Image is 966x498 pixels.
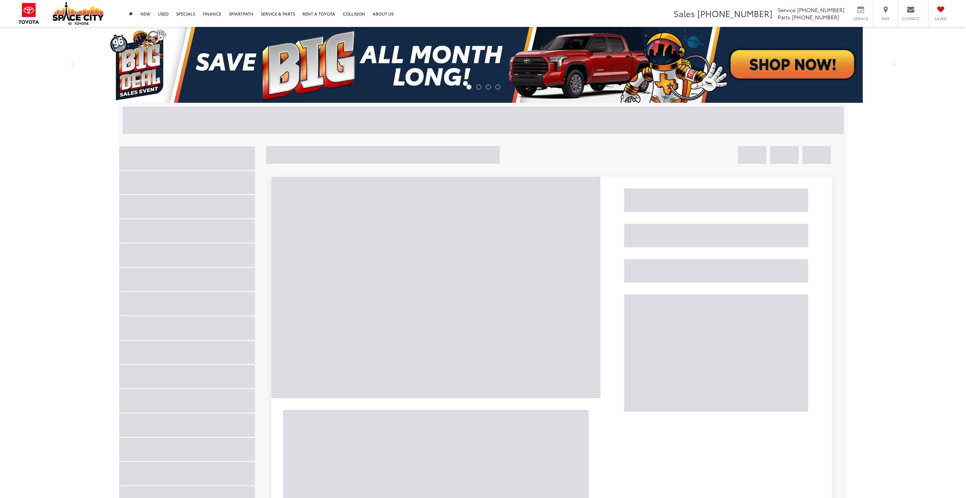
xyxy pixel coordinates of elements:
[902,16,920,21] span: Contact
[52,2,104,25] img: Space City Toyota
[792,13,839,21] span: [PHONE_NUMBER]
[797,6,845,14] span: [PHONE_NUMBER]
[877,16,894,21] span: Map
[932,16,949,21] span: Saved
[674,7,695,19] span: Sales
[697,7,772,19] span: [PHONE_NUMBER]
[104,27,863,103] img: Big Deal Sales Event
[778,6,796,14] span: Service
[852,16,869,21] span: Service
[778,13,790,21] span: Parts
